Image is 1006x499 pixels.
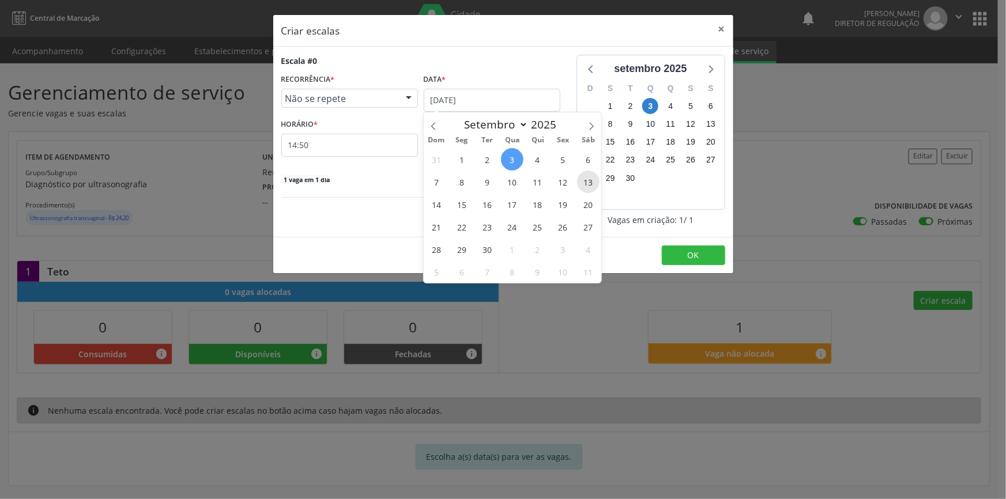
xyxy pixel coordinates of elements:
[577,171,600,193] span: Setembro 13, 2025
[501,148,523,171] span: Setembro 3, 2025
[500,137,525,144] span: Qua
[552,148,574,171] span: Setembro 5, 2025
[528,117,566,132] input: Year
[552,260,574,283] span: Outubro 10, 2025
[623,152,639,168] span: terça-feira, 23 de setembro de 2025
[640,80,661,97] div: Q
[623,98,639,114] span: terça-feira, 2 de setembro de 2025
[501,238,523,260] span: Outubro 1, 2025
[459,116,528,133] select: Month
[281,116,318,134] label: HORÁRIO
[577,148,600,171] span: Setembro 6, 2025
[552,216,574,238] span: Setembro 26, 2025
[602,170,619,186] span: segunda-feira, 29 de setembro de 2025
[602,152,619,168] span: segunda-feira, 22 de setembro de 2025
[476,238,498,260] span: Setembro 30, 2025
[642,152,658,168] span: quarta-feira, 24 de setembro de 2025
[424,89,560,112] input: Selecione uma data
[450,260,473,283] span: Outubro 6, 2025
[425,148,447,171] span: Agosto 31, 2025
[642,98,658,114] span: quarta-feira, 3 de setembro de 2025
[450,193,473,216] span: Setembro 15, 2025
[551,137,576,144] span: Sex
[577,214,725,226] div: Vagas em criação: 1
[425,216,447,238] span: Setembro 21, 2025
[526,238,549,260] span: Outubro 2, 2025
[710,15,733,43] button: Close
[450,238,473,260] span: Setembro 29, 2025
[476,171,498,193] span: Setembro 9, 2025
[476,148,498,171] span: Setembro 2, 2025
[703,134,719,150] span: sábado, 20 de setembro de 2025
[701,80,721,97] div: S
[576,137,601,144] span: Sáb
[281,55,318,67] div: Escala #0
[501,171,523,193] span: Setembro 10, 2025
[577,238,600,260] span: Outubro 4, 2025
[683,152,699,168] span: sexta-feira, 26 de setembro de 2025
[501,216,523,238] span: Setembro 24, 2025
[526,193,549,216] span: Setembro 18, 2025
[281,134,418,157] input: 00:00
[620,80,640,97] div: T
[703,152,719,168] span: sábado, 27 de setembro de 2025
[450,171,473,193] span: Setembro 8, 2025
[425,171,447,193] span: Setembro 7, 2025
[662,116,679,133] span: quinta-feira, 11 de setembro de 2025
[552,171,574,193] span: Setembro 12, 2025
[577,193,600,216] span: Setembro 20, 2025
[600,80,620,97] div: S
[602,98,619,114] span: segunda-feira, 1 de setembro de 2025
[285,93,394,104] span: Não se repete
[662,98,679,114] span: quinta-feira, 4 de setembro de 2025
[609,61,691,77] div: setembro 2025
[642,116,658,133] span: quarta-feira, 10 de setembro de 2025
[602,116,619,133] span: segunda-feira, 8 de setembro de 2025
[623,116,639,133] span: terça-feira, 9 de setembro de 2025
[501,193,523,216] span: Setembro 17, 2025
[424,137,449,144] span: Dom
[526,216,549,238] span: Setembro 25, 2025
[642,134,658,150] span: quarta-feira, 17 de setembro de 2025
[450,148,473,171] span: Setembro 1, 2025
[526,260,549,283] span: Outubro 9, 2025
[425,260,447,283] span: Outubro 5, 2025
[623,170,639,186] span: terça-feira, 30 de setembro de 2025
[526,148,549,171] span: Setembro 4, 2025
[683,98,699,114] span: sexta-feira, 5 de setembro de 2025
[577,260,600,283] span: Outubro 11, 2025
[703,116,719,133] span: sábado, 13 de setembro de 2025
[450,216,473,238] span: Setembro 22, 2025
[662,152,679,168] span: quinta-feira, 25 de setembro de 2025
[526,171,549,193] span: Setembro 11, 2025
[623,134,639,150] span: terça-feira, 16 de setembro de 2025
[525,137,551,144] span: Qui
[281,71,335,89] label: RECORRÊNCIA
[281,175,332,184] span: 1 vaga em 1 dia
[476,193,498,216] span: Setembro 16, 2025
[474,137,500,144] span: Ter
[425,238,447,260] span: Setembro 28, 2025
[683,134,699,150] span: sexta-feira, 19 de setembro de 2025
[581,80,601,97] div: D
[661,80,681,97] div: Q
[425,193,447,216] span: Setembro 14, 2025
[552,238,574,260] span: Outubro 3, 2025
[281,23,340,38] h5: Criar escalas
[449,137,474,144] span: Seg
[688,250,699,260] span: OK
[662,134,679,150] span: quinta-feira, 18 de setembro de 2025
[552,193,574,216] span: Setembro 19, 2025
[684,214,694,226] span: / 1
[703,98,719,114] span: sábado, 6 de setembro de 2025
[681,80,701,97] div: S
[602,134,619,150] span: segunda-feira, 15 de setembro de 2025
[501,260,523,283] span: Outubro 8, 2025
[577,216,600,238] span: Setembro 27, 2025
[683,116,699,133] span: sexta-feira, 12 de setembro de 2025
[476,260,498,283] span: Outubro 7, 2025
[662,245,725,265] button: OK
[476,216,498,238] span: Setembro 23, 2025
[424,71,446,89] label: Data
